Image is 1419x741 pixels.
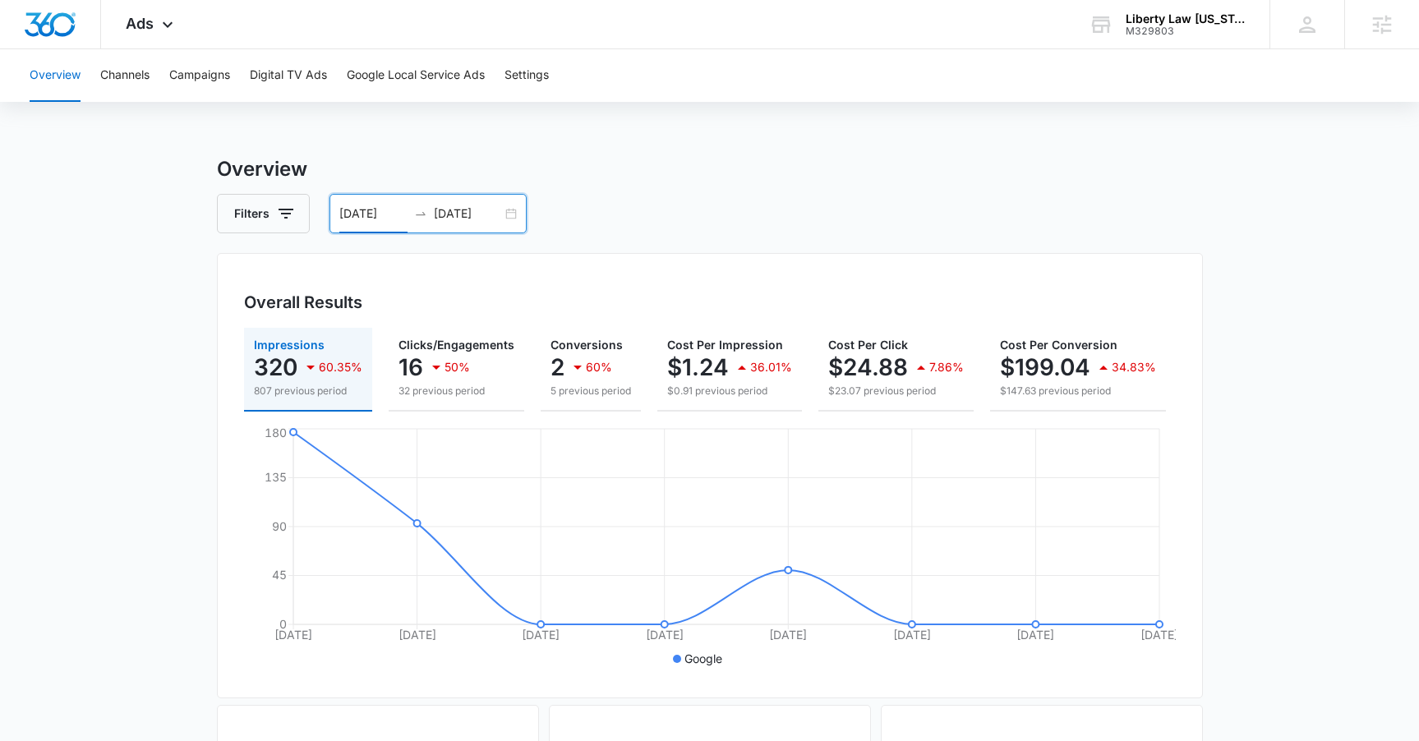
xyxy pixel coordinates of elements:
[347,49,485,102] button: Google Local Service Ads
[551,384,631,398] p: 5 previous period
[274,628,312,642] tspan: [DATE]
[750,361,792,373] p: 36.01%
[1126,25,1246,37] div: account id
[828,354,908,380] p: $24.88
[30,49,81,102] button: Overview
[339,205,408,223] input: Start date
[126,15,154,32] span: Ads
[551,338,623,352] span: Conversions
[828,384,964,398] p: $23.07 previous period
[445,361,470,373] p: 50%
[414,207,427,220] span: swap-right
[254,338,325,352] span: Impressions
[398,628,435,642] tspan: [DATE]
[684,650,722,667] p: Google
[217,194,310,233] button: Filters
[319,361,362,373] p: 60.35%
[272,568,287,582] tspan: 45
[169,49,230,102] button: Campaigns
[254,354,297,380] p: 320
[504,49,549,102] button: Settings
[645,628,683,642] tspan: [DATE]
[1000,354,1090,380] p: $199.04
[1000,384,1156,398] p: $147.63 previous period
[769,628,807,642] tspan: [DATE]
[279,617,287,631] tspan: 0
[1016,628,1054,642] tspan: [DATE]
[265,470,287,484] tspan: 135
[272,519,287,533] tspan: 90
[265,426,287,440] tspan: 180
[828,338,908,352] span: Cost Per Click
[399,384,514,398] p: 32 previous period
[667,384,792,398] p: $0.91 previous period
[586,361,612,373] p: 60%
[414,207,427,220] span: to
[217,154,1203,184] h3: Overview
[250,49,327,102] button: Digital TV Ads
[667,338,783,352] span: Cost Per Impression
[551,354,564,380] p: 2
[100,49,150,102] button: Channels
[1126,12,1246,25] div: account name
[667,354,729,380] p: $1.24
[892,628,930,642] tspan: [DATE]
[522,628,560,642] tspan: [DATE]
[244,290,362,315] h3: Overall Results
[399,354,423,380] p: 16
[254,384,362,398] p: 807 previous period
[1000,338,1117,352] span: Cost Per Conversion
[399,338,514,352] span: Clicks/Engagements
[1112,361,1156,373] p: 34.83%
[1140,628,1178,642] tspan: [DATE]
[434,205,502,223] input: End date
[929,361,964,373] p: 7.86%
